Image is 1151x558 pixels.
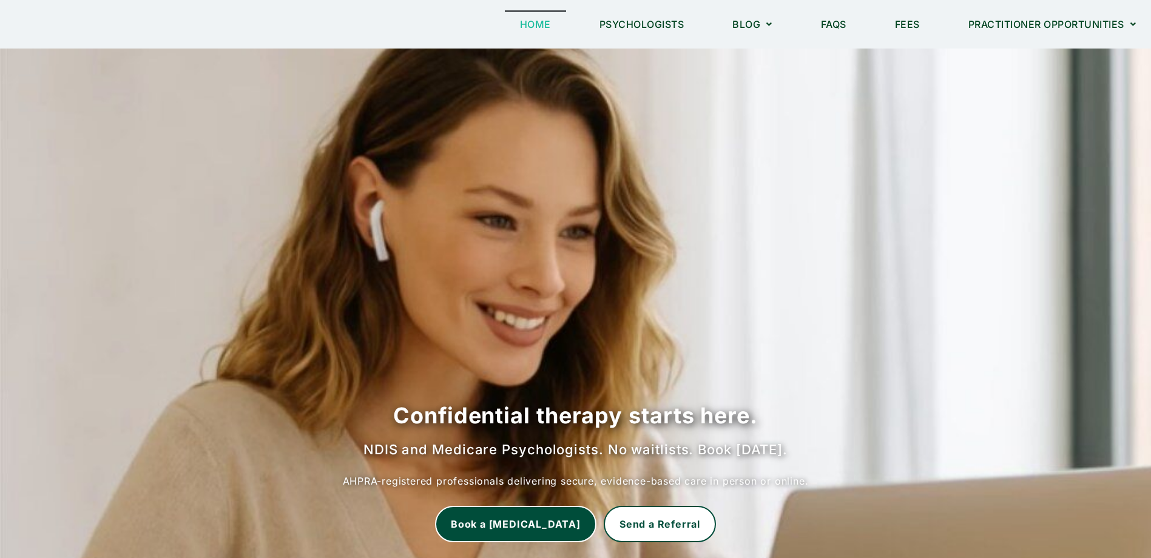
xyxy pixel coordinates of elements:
[806,10,862,38] a: FAQs
[880,10,935,38] a: Fees
[12,400,1139,431] h1: Confidential therapy starts here.
[717,10,788,38] a: Blog
[505,10,566,38] a: Home
[604,506,716,542] a: Send a Referral to Chat Corner
[435,506,596,542] a: Book a Psychologist Now
[12,440,1139,459] h2: NDIS and Medicare Psychologists. No waitlists. Book [DATE].
[584,10,700,38] a: Psychologists
[12,471,1139,491] p: AHPRA-registered professionals delivering secure, evidence-based care in person or online.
